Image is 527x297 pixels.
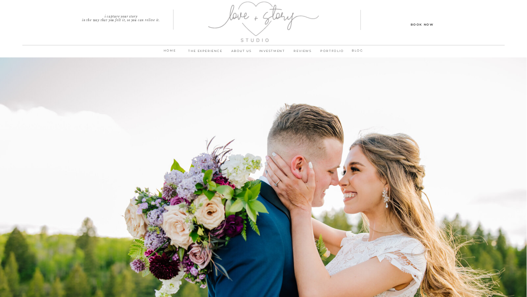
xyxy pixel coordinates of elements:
[348,48,367,54] a: BLOG
[68,15,173,20] p: I capture your story in the way that you felt it, so you can relive it.
[68,15,173,20] a: I capture your storyin the way that you felt it, so you can relive it.
[389,22,455,27] a: Book Now
[226,48,257,58] a: ABOUT us
[287,48,318,58] a: REVIEWS
[160,48,179,58] a: home
[184,48,226,58] a: THE EXPERIENCE
[318,48,346,58] a: PORTFOLIO
[257,48,287,58] a: INVESTMENT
